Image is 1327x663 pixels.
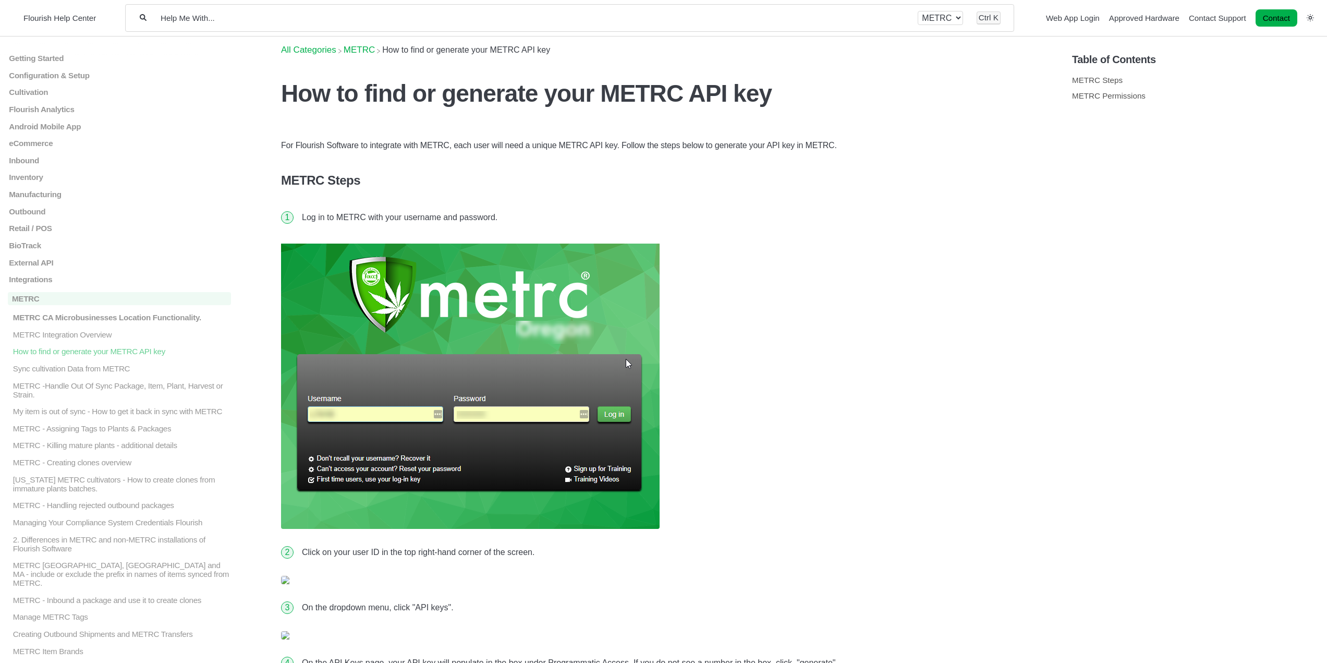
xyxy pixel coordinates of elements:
a: METRC CA Microbusinesses Location Functionality. [8,313,231,322]
li: On the dropdown menu, click "API keys". [298,595,1046,621]
img: Metrc+Login.png [281,241,660,529]
span: ​METRC [344,45,375,55]
a: Inventory [8,173,231,182]
img: Flourish Help Center Logo [13,11,18,25]
a: Manage METRC Tags [8,612,231,621]
h1: How to find or generate your METRC API key [281,79,1046,107]
a: METRC Item Brands [8,646,231,655]
a: METRC - Handling rejected outbound packages [8,501,231,510]
a: METRC Steps [1072,76,1123,85]
a: METRC - Creating clones overview [8,458,231,467]
a: METRC [GEOGRAPHIC_DATA], [GEOGRAPHIC_DATA] and MA - include or exclude the prefix in names of ite... [8,561,231,587]
span: How to find or generate your METRC API key [382,45,550,54]
p: For Flourish Software to integrate with METRC, each user will need a unique METRC API key. Follow... [281,139,1046,152]
a: Breadcrumb link to All Categories [281,45,336,55]
p: [US_STATE] METRC cultivators - How to create clones from immature plants batches. [12,475,232,492]
a: METRC - Assigning Tags to Plants & Packages [8,424,231,433]
a: METRC Integration Overview [8,330,231,339]
img: cloudapp_METRC%20api%20key%20guidance%20002.png [281,576,1046,584]
p: Manage METRC Tags [12,612,232,621]
a: Creating Outbound Shipments and METRC Transfers [8,630,231,638]
kbd: K [993,13,999,22]
p: METRC Integration Overview [12,330,232,339]
p: How to find or generate your METRC API key [12,347,232,356]
li: Click on your user ID in the top right-hand corner of the screen. [298,539,1046,565]
span: Flourish Help Center [23,14,96,22]
a: [US_STATE] METRC cultivators - How to create clones from immature plants batches. [8,475,231,492]
p: METRC - Killing mature plants - additional details [12,441,232,450]
h5: Table of Contents [1072,54,1319,66]
a: BioTrack [8,241,231,250]
a: Integrations [8,275,231,284]
img: cloudapp_METRC%20api%20key%20guidance%20003.png [281,631,1046,640]
a: METRC - Inbound a package and use it to create clones [8,596,231,605]
p: Creating Outbound Shipments and METRC Transfers [12,630,232,638]
a: Flourish Help Center [13,11,96,25]
a: Cultivation [8,88,231,97]
a: How to find or generate your METRC API key [8,347,231,356]
p: METRC - Handling rejected outbound packages [12,501,232,510]
a: Android Mobile App [8,122,231,130]
a: Switch dark mode setting [1307,13,1314,22]
p: METRC - Inbound a package and use it to create clones [12,596,232,605]
a: Manufacturing [8,190,231,199]
p: METRC - Assigning Tags to Plants & Packages [12,424,232,433]
a: Getting Started [8,54,231,63]
p: My item is out of sync - How to get it back in sync with METRC [12,407,232,416]
a: My item is out of sync - How to get it back in sync with METRC [8,407,231,416]
a: METRC Permissions [1072,91,1146,100]
input: Help Me With... [160,13,905,23]
a: METRC [8,292,231,305]
a: 2. Differences in METRC and non-METRC installations of Flourish Software [8,535,231,552]
a: Flourish Analytics [8,105,231,114]
p: Sync cultivation Data from METRC [12,364,232,373]
p: Managing Your Compliance System Credentials Flourish [12,518,232,527]
a: Web App Login navigation item [1046,14,1100,22]
a: METRC - Killing mature plants - additional details [8,441,231,450]
a: Managing Your Compliance System Credentials Flourish [8,518,231,527]
a: METRC -Handle Out Of Sync Package, Item, Plant, Harvest or Strain. [8,381,231,399]
li: Contact desktop [1253,11,1300,26]
li: Log in to METRC with your username and password. [298,204,1046,231]
a: Contact Support navigation item [1189,14,1246,22]
kbd: Ctrl [979,13,991,22]
p: METRC - Creating clones overview [12,458,232,467]
a: Outbound [8,207,231,216]
a: Contact [1256,9,1297,27]
p: 2. Differences in METRC and non-METRC installations of Flourish Software [12,535,232,552]
span: All Categories [281,45,336,55]
a: METRC [344,45,375,55]
a: Configuration & Setup [8,71,231,80]
h4: METRC Steps [281,173,1046,188]
a: Retail / POS [8,224,231,233]
p: METRC [GEOGRAPHIC_DATA], [GEOGRAPHIC_DATA] and MA - include or exclude the prefix in names of ite... [12,561,232,587]
a: Approved Hardware navigation item [1109,14,1179,22]
p: METRC Item Brands [12,646,232,655]
a: eCommerce [8,139,231,148]
a: External API [8,258,231,267]
a: Inbound [8,156,231,165]
p: METRC -Handle Out Of Sync Package, Item, Plant, Harvest or Strain. [12,381,232,399]
a: Sync cultivation Data from METRC [8,364,231,373]
p: METRC CA Microbusinesses Location Functionality. [12,313,232,322]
